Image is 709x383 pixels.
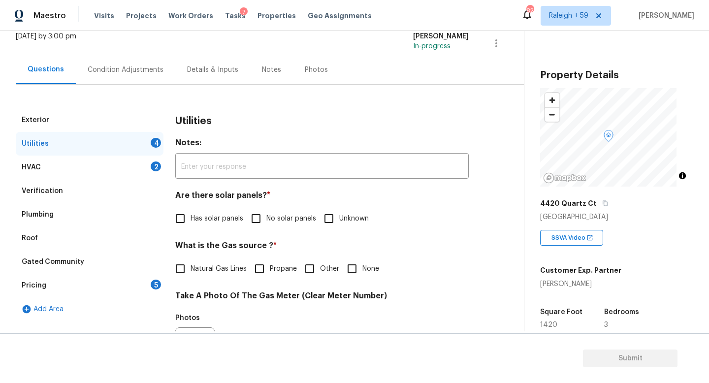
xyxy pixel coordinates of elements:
[545,107,559,122] button: Zoom out
[601,199,610,208] button: Copy Address
[187,65,238,75] div: Details & Inputs
[540,279,621,289] div: [PERSON_NAME]
[191,264,247,274] span: Natural Gas Lines
[151,280,161,289] div: 5
[413,43,451,50] span: In-progress
[270,264,297,274] span: Propane
[151,161,161,171] div: 2
[175,116,212,126] h3: Utilities
[604,309,639,316] h5: Bedrooms
[22,162,41,172] div: HVAC
[604,130,613,145] div: Map marker
[175,315,200,321] h5: Photos
[151,138,161,148] div: 4
[540,198,597,208] h5: 4420 Quartz Ct
[540,265,621,275] h5: Customer Exp. Partner
[175,291,469,305] h4: Take A Photo Of The Gas Meter (Clear Meter Number)
[191,214,243,224] span: Has solar panels
[526,6,533,16] div: 822
[258,11,296,21] span: Properties
[240,7,248,17] div: 7
[16,297,163,321] div: Add Area
[362,264,379,274] span: None
[540,88,677,187] canvas: Map
[679,170,685,181] span: Toggle attribution
[22,210,54,220] div: Plumbing
[126,11,157,21] span: Projects
[175,156,469,179] input: Enter your response
[22,139,49,149] div: Utilities
[168,11,213,21] span: Work Orders
[339,214,369,224] span: Unknown
[94,11,114,21] span: Visits
[320,264,339,274] span: Other
[305,65,328,75] div: Photos
[225,12,246,19] span: Tasks
[175,241,469,255] h4: What is the Gas source ?
[28,64,64,74] div: Questions
[549,11,588,21] span: Raleigh + 59
[308,11,372,21] span: Geo Assignments
[635,11,694,21] span: [PERSON_NAME]
[540,70,693,80] h3: Property Details
[543,172,586,184] a: Mapbox homepage
[22,115,49,125] div: Exterior
[22,233,38,243] div: Roof
[16,32,76,55] div: [DATE] by 3:00 pm
[677,170,688,182] button: Toggle attribution
[33,11,66,21] span: Maestro
[266,214,316,224] span: No solar panels
[175,191,469,204] h4: Are there solar panels?
[22,186,63,196] div: Verification
[22,257,84,267] div: Gated Community
[540,230,603,246] div: SSVA Video
[586,234,593,241] img: Open In New Icon
[545,93,559,107] button: Zoom in
[540,321,557,328] span: 1420
[413,32,469,41] div: [PERSON_NAME]
[540,309,582,316] h5: Square Foot
[551,233,589,243] span: SSVA Video
[262,65,281,75] div: Notes
[88,65,163,75] div: Condition Adjustments
[540,212,693,222] div: [GEOGRAPHIC_DATA]
[604,321,608,328] span: 3
[175,138,469,152] h4: Notes:
[22,281,46,290] div: Pricing
[545,108,559,122] span: Zoom out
